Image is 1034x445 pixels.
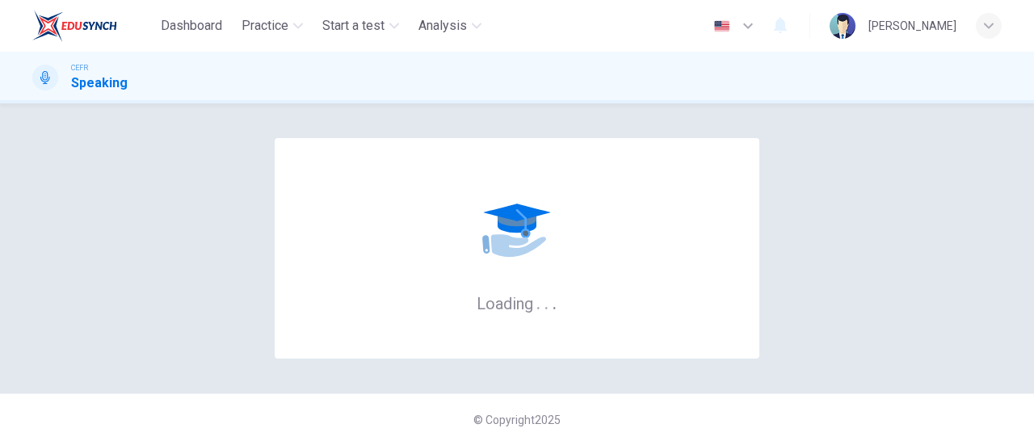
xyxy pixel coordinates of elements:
[712,20,732,32] img: en
[316,11,406,40] button: Start a test
[412,11,488,40] button: Analysis
[868,16,956,36] div: [PERSON_NAME]
[161,16,222,36] span: Dashboard
[536,288,541,315] h6: .
[71,73,128,93] h1: Speaking
[235,11,309,40] button: Practice
[544,288,549,315] h6: .
[477,292,557,313] h6: Loading
[979,390,1018,429] iframe: Intercom live chat
[32,10,154,42] a: EduSynch logo
[830,13,855,39] img: Profile picture
[154,11,229,40] button: Dashboard
[552,288,557,315] h6: .
[322,16,385,36] span: Start a test
[418,16,467,36] span: Analysis
[32,10,117,42] img: EduSynch logo
[71,62,88,73] span: CEFR
[242,16,288,36] span: Practice
[473,414,561,426] span: © Copyright 2025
